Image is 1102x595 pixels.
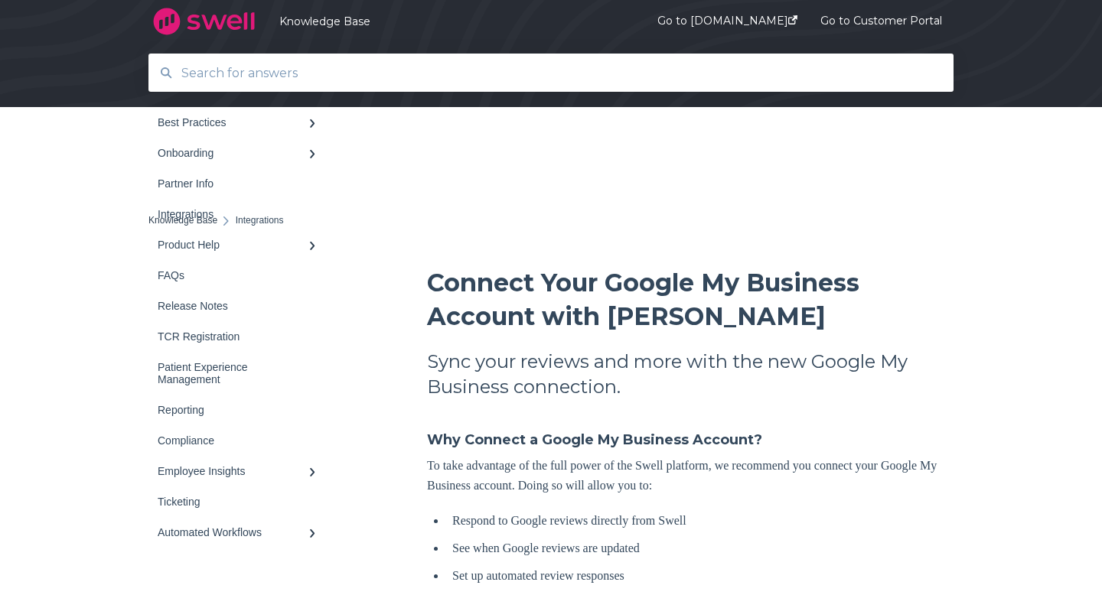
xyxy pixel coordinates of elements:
[158,361,308,385] div: Patient Experience Management
[148,199,332,229] a: Integrations
[158,177,308,190] div: Partner Info
[158,404,308,416] div: Reporting
[148,352,332,395] a: Patient Experience Management
[148,2,259,41] img: company logo
[158,147,308,159] div: Onboarding
[427,430,954,450] h4: Why Connect a Google My Business Account?
[158,330,308,343] div: TCR Registration
[148,138,332,168] a: Onboarding
[158,434,308,447] div: Compliance
[148,107,332,138] a: Best Practices
[158,526,308,538] div: Automated Workflows
[279,15,611,28] a: Knowledge Base
[158,300,308,312] div: Release Notes
[148,168,332,199] a: Partner Info
[446,538,954,558] li: See when Google reviews are updated
[427,456,954,496] p: To take advantage of the full power of the Swell platform, we recommend you connect your Google M...
[172,57,931,89] input: Search for answers
[427,349,954,399] h2: Sync your reviews and more with the new Google My Business connection.
[158,465,308,477] div: Employee Insights
[427,268,859,331] span: Connect Your Google My Business Account with [PERSON_NAME]
[158,496,308,508] div: Ticketing
[148,260,332,291] a: FAQs
[148,291,332,321] a: Release Notes
[148,486,332,517] a: Ticketing
[148,395,332,425] a: Reporting
[148,517,332,548] a: Automated Workflows
[158,208,308,220] div: Integrations
[148,229,332,260] a: Product Help
[158,116,308,128] div: Best Practices
[158,269,308,281] div: FAQs
[446,566,954,586] li: Set up automated review responses
[158,239,308,251] div: Product Help
[148,456,332,486] a: Employee Insights
[148,425,332,456] a: Compliance
[446,511,954,531] li: Respond to Google reviews directly from Swell
[148,321,332,352] a: TCR Registration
